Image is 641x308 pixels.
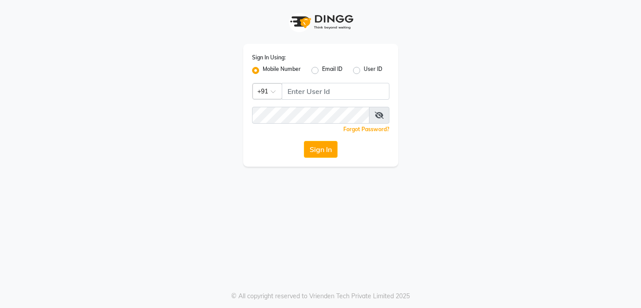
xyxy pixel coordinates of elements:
input: Username [282,83,389,100]
label: Sign In Using: [252,54,286,62]
label: User ID [364,65,382,76]
label: Mobile Number [263,65,301,76]
img: logo1.svg [285,9,356,35]
input: Username [252,107,369,124]
label: Email ID [322,65,342,76]
button: Sign In [304,141,338,158]
a: Forgot Password? [343,126,389,133]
